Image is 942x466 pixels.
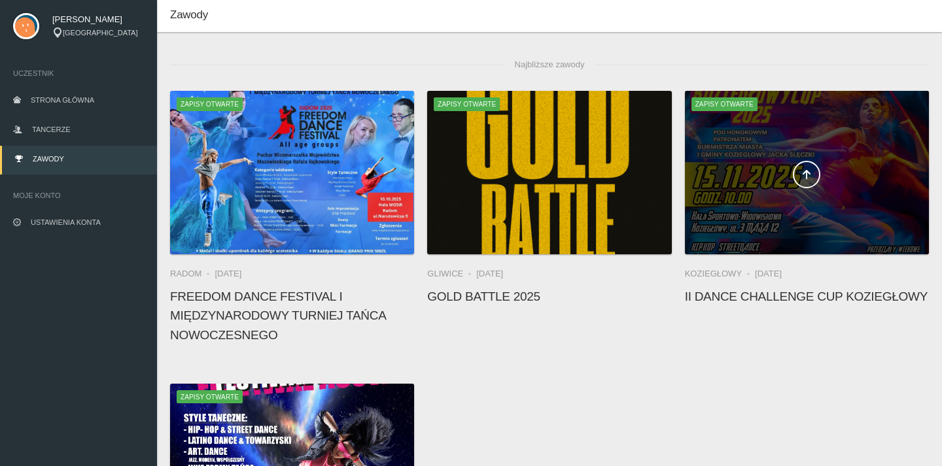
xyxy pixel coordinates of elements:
img: svg [13,13,39,39]
span: Najbliższe zawody [504,52,595,78]
h4: Gold Battle 2025 [427,287,671,306]
a: II Dance Challenge Cup KOZIEGŁOWYZapisy otwarte [685,91,929,254]
a: FREEDOM DANCE FESTIVAL I Międzynarodowy Turniej Tańca NowoczesnegoZapisy otwarte [170,91,414,254]
h4: II Dance Challenge Cup KOZIEGŁOWY [685,287,929,306]
img: Gold Battle 2025 [427,91,671,254]
span: Tancerze [32,125,70,133]
span: Uczestnik [13,67,144,80]
span: Zapisy otwarte [691,97,758,110]
h4: FREEDOM DANCE FESTIVAL I Międzynarodowy Turniej Tańca Nowoczesnego [170,287,414,344]
li: Radom [170,267,215,280]
span: Zapisy otwarte [177,97,243,110]
div: [GEOGRAPHIC_DATA] [52,27,144,39]
span: Strona główna [31,96,94,104]
span: [PERSON_NAME] [52,13,144,26]
li: Gliwice [427,267,476,280]
span: Zawody [170,8,208,21]
a: Gold Battle 2025Zapisy otwarte [427,91,671,254]
span: Zawody [33,155,64,163]
span: Zapisy otwarte [434,97,500,110]
span: Moje konto [13,189,144,202]
li: [DATE] [215,267,241,280]
span: Zapisy otwarte [177,390,243,403]
li: [DATE] [755,267,782,280]
li: [DATE] [476,267,503,280]
li: Koziegłowy [685,267,755,280]
img: FREEDOM DANCE FESTIVAL I Międzynarodowy Turniej Tańca Nowoczesnego [170,91,414,254]
span: Ustawienia konta [31,218,101,226]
